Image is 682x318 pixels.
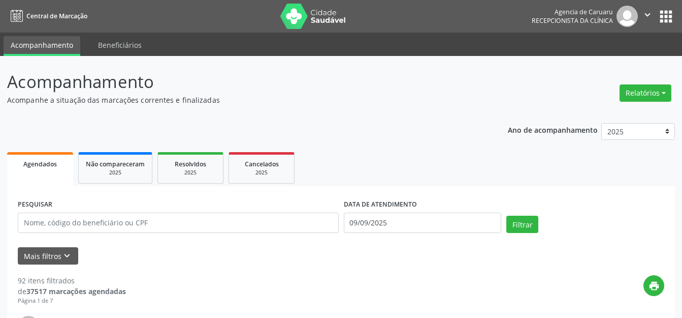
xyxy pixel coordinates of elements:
[23,160,57,168] span: Agendados
[26,12,87,20] span: Central de Marcação
[175,160,206,168] span: Resolvidos
[86,160,145,168] span: Não compareceram
[18,297,126,305] div: Página 1 de 7
[7,95,475,105] p: Acompanhe a situação das marcações correntes e finalizadas
[344,197,417,213] label: DATA DE ATENDIMENTO
[642,9,653,20] i: 
[18,286,126,297] div: de
[643,275,664,296] button: print
[245,160,279,168] span: Cancelados
[61,250,73,262] i: keyboard_arrow_down
[344,213,502,233] input: Selecione um intervalo
[7,8,87,24] a: Central de Marcação
[508,123,598,136] p: Ano de acompanhamento
[657,8,675,25] button: apps
[532,16,613,25] span: Recepcionista da clínica
[616,6,638,27] img: img
[638,6,657,27] button: 
[91,36,149,54] a: Beneficiários
[4,36,80,56] a: Acompanhamento
[532,8,613,16] div: Agencia de Caruaru
[18,213,339,233] input: Nome, código do beneficiário ou CPF
[165,169,216,177] div: 2025
[86,169,145,177] div: 2025
[236,169,287,177] div: 2025
[18,197,52,213] label: PESQUISAR
[648,280,660,292] i: print
[506,216,538,233] button: Filtrar
[18,275,126,286] div: 92 itens filtrados
[26,286,126,296] strong: 37517 marcações agendadas
[620,84,671,102] button: Relatórios
[7,69,475,95] p: Acompanhamento
[18,247,78,265] button: Mais filtroskeyboard_arrow_down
